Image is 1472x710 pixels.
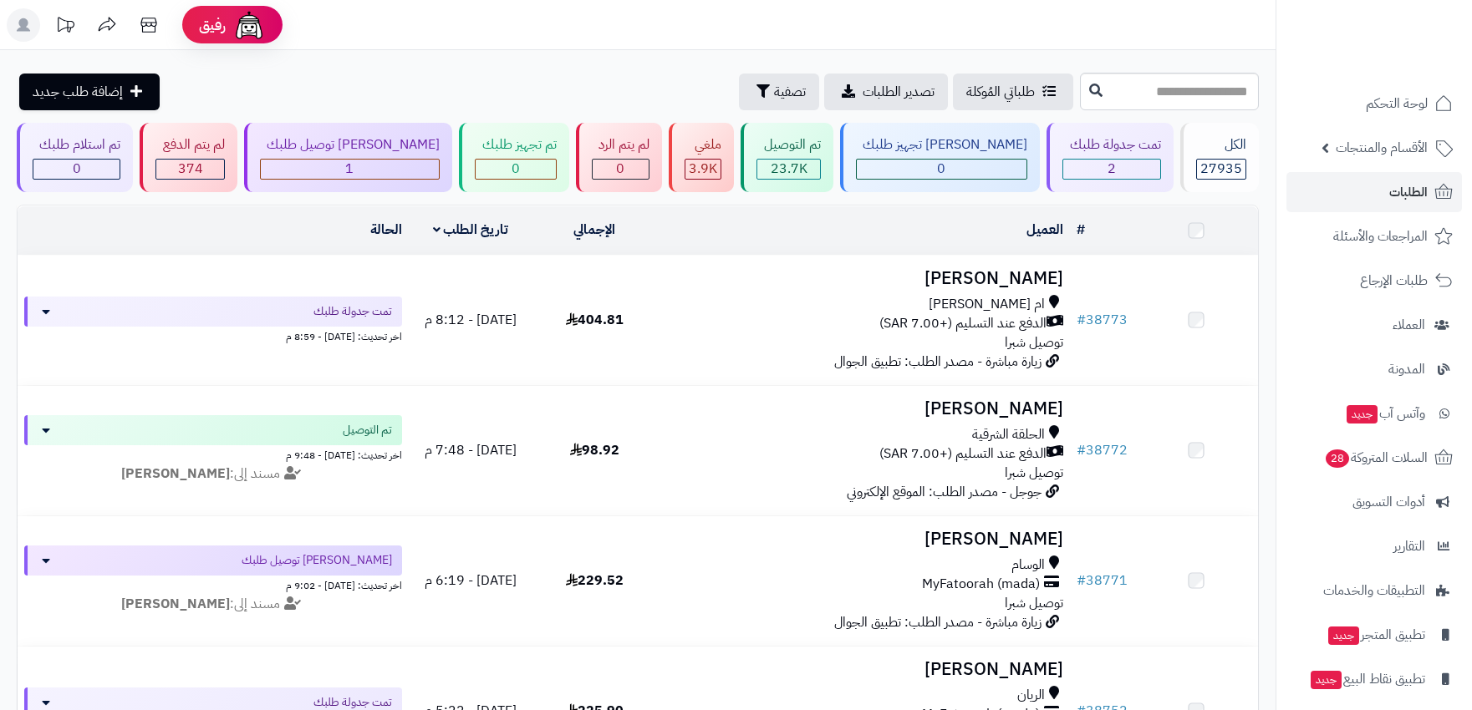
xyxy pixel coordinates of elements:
[1324,446,1428,469] span: السلات المتروكة
[663,660,1062,679] h3: [PERSON_NAME]
[1077,440,1128,460] a: #38772
[566,310,624,330] span: 404.81
[155,135,224,155] div: لم يتم الدفع
[879,444,1047,464] span: الدفع عند التسليم (+7.00 SAR)
[1358,13,1456,48] img: logo-2.png
[834,352,1042,372] span: زيارة مباشرة - مصدر الطلب: تطبيق الجوال
[824,74,948,110] a: تصدير الطلبات
[13,123,136,192] a: تم استلام طلبك 0
[313,303,392,320] span: تمت جدولة طلبك
[1393,535,1425,558] span: التقارير
[1286,482,1462,522] a: أدوات التسويق
[33,160,120,179] div: 0
[592,135,649,155] div: لم يتم الرد
[665,123,737,192] a: ملغي 3.9K
[1005,332,1063,352] span: توصيل شبرا
[1062,135,1160,155] div: تمت جدولة طلبك
[260,135,440,155] div: [PERSON_NAME] توصيل طلبك
[242,552,392,569] span: [PERSON_NAME] توصيل طلبك
[425,440,517,460] span: [DATE] - 7:48 م
[425,310,517,330] span: [DATE] - 8:12 م
[1196,135,1246,155] div: الكل
[663,269,1062,288] h3: [PERSON_NAME]
[1077,310,1128,330] a: #38773
[1005,463,1063,483] span: توصيل شبرا
[739,74,819,110] button: تصفية
[737,123,836,192] a: تم التوصيل 23.7K
[1286,305,1462,345] a: العملاء
[774,82,806,102] span: تصفية
[475,135,556,155] div: تم تجهيز طلبك
[1177,123,1262,192] a: الكل27935
[456,123,572,192] a: تم تجهيز طلبك 0
[972,425,1045,444] span: الحلقة الشرقية
[1333,225,1428,248] span: المراجعات والأسئلة
[616,159,624,179] span: 0
[1286,261,1462,301] a: طلبات الإرجاع
[1327,623,1425,647] span: تطبيق المتجر
[922,575,1040,594] span: MyFatoorah (mada)
[433,220,509,240] a: تاريخ الطلب
[1286,349,1462,389] a: المدونة
[573,123,665,192] a: لم يتم الرد 0
[1360,269,1428,292] span: طلبات الإرجاع
[834,612,1042,632] span: زيارة مباشرة - مصدر الطلب: تطبيق الجوال
[685,135,721,155] div: ملغي
[953,74,1073,110] a: طلباتي المُوكلة
[1017,686,1045,705] span: الريان
[857,160,1026,179] div: 0
[1026,220,1063,240] a: العميل
[44,8,86,46] a: تحديثات المنصة
[12,464,415,484] div: مسند إلى:
[12,595,415,614] div: مسند إلى:
[370,220,402,240] a: الحالة
[343,422,392,439] span: تم التوصيل
[757,160,819,179] div: 23707
[1286,615,1462,655] a: تطبيق المتجرجديد
[1286,438,1462,478] a: السلات المتروكة28
[345,159,354,179] span: 1
[771,159,807,179] span: 23.7K
[1389,180,1428,204] span: الطلبات
[73,159,81,179] span: 0
[121,594,230,614] strong: [PERSON_NAME]
[879,314,1047,333] span: الدفع عند التسليم (+7.00 SAR)
[685,160,721,179] div: 3851
[856,135,1027,155] div: [PERSON_NAME] تجهيز طلبك
[929,295,1045,314] span: ام [PERSON_NAME]
[121,464,230,484] strong: [PERSON_NAME]
[261,160,439,179] div: 1
[156,160,223,179] div: 374
[1328,626,1359,645] span: جديد
[24,445,402,463] div: اخر تحديث: [DATE] - 9:48 م
[1323,579,1425,602] span: التطبيقات والخدمات
[937,159,945,179] span: 0
[1388,358,1425,381] span: المدونة
[1077,310,1086,330] span: #
[1352,490,1425,514] span: أدوات التسويق
[847,482,1042,502] span: جوجل - مصدر الطلب: الموقع الإلكتروني
[24,576,402,593] div: اخر تحديث: [DATE] - 9:02 م
[1286,172,1462,212] a: الطلبات
[425,571,517,591] span: [DATE] - 6:19 م
[1345,402,1425,425] span: وآتس آب
[1200,159,1242,179] span: 27935
[1286,659,1462,699] a: تطبيق نقاط البيعجديد
[199,15,226,35] span: رفيق
[756,135,820,155] div: تم التوصيل
[136,123,240,192] a: لم يتم الدفع 374
[689,159,717,179] span: 3.9K
[573,220,615,240] a: الإجمالي
[178,159,203,179] span: 374
[1286,571,1462,611] a: التطبيقات والخدمات
[570,440,619,460] span: 98.92
[1108,159,1116,179] span: 2
[512,159,520,179] span: 0
[33,82,123,102] span: إضافة طلب جديد
[1011,555,1045,575] span: الوسام
[1393,313,1425,337] span: العملاء
[663,399,1062,418] h3: [PERSON_NAME]
[593,160,649,179] div: 0
[1336,136,1428,160] span: الأقسام والمنتجات
[1326,449,1350,469] span: 28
